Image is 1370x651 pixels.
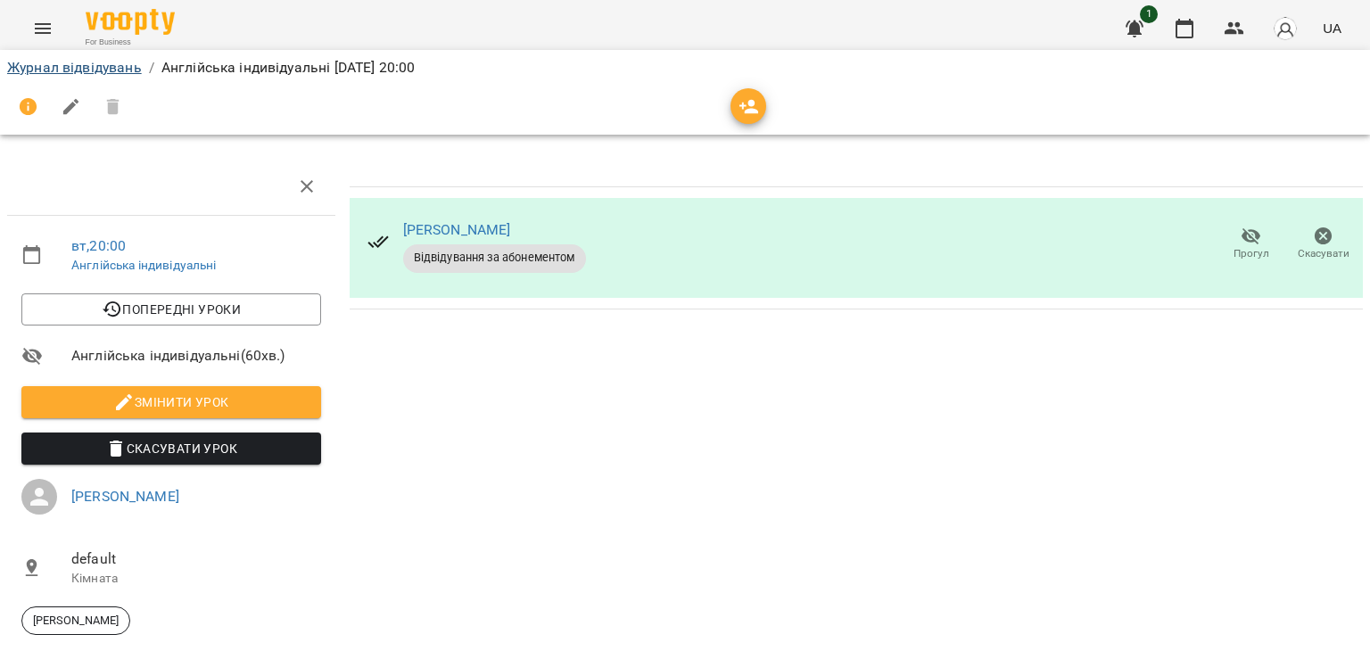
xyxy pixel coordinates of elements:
button: Скасувати [1287,219,1359,269]
a: вт , 20:00 [71,237,126,254]
button: UA [1316,12,1349,45]
p: Кімната [71,570,321,588]
img: Voopty Logo [86,9,175,35]
span: UA [1323,19,1341,37]
span: Скасувати Урок [36,438,307,459]
a: Англійська індивідуальні [71,258,217,272]
span: default [71,548,321,570]
span: Скасувати [1298,246,1349,261]
span: Змінити урок [36,391,307,413]
span: Відвідування за абонементом [403,250,586,266]
li: / [149,57,154,78]
span: Попередні уроки [36,299,307,320]
button: Попередні уроки [21,293,321,325]
span: Прогул [1234,246,1269,261]
button: Menu [21,7,64,50]
button: Скасувати Урок [21,433,321,465]
a: Журнал відвідувань [7,59,142,76]
div: [PERSON_NAME] [21,606,130,635]
a: [PERSON_NAME] [403,221,511,238]
a: [PERSON_NAME] [71,488,179,505]
p: Англійська індивідуальні [DATE] 20:00 [161,57,415,78]
span: [PERSON_NAME] [22,613,129,629]
nav: breadcrumb [7,57,1363,78]
span: For Business [86,37,175,48]
button: Змінити урок [21,386,321,418]
span: Англійська індивідуальні ( 60 хв. ) [71,345,321,367]
button: Прогул [1215,219,1287,269]
span: 1 [1140,5,1158,23]
img: avatar_s.png [1273,16,1298,41]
